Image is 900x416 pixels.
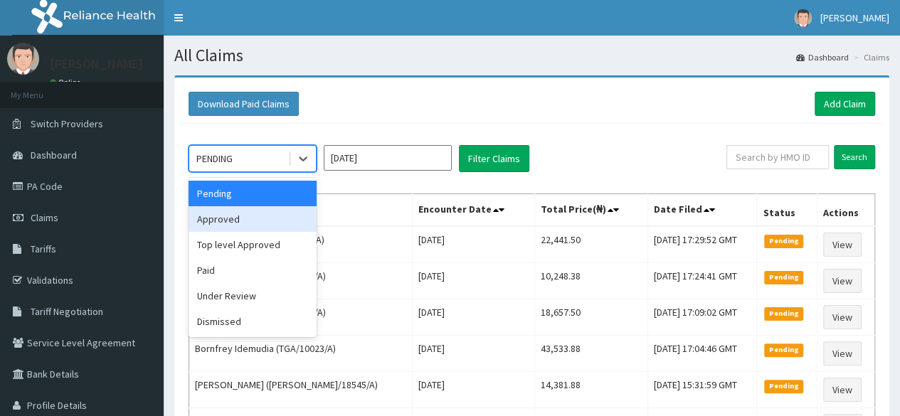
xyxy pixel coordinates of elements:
[7,43,39,75] img: User Image
[534,226,647,263] td: 22,441.50
[31,242,56,255] span: Tariffs
[412,194,534,227] th: Encounter Date
[850,51,889,63] li: Claims
[647,194,756,227] th: Date Filed
[459,145,529,172] button: Filter Claims
[189,309,317,334] div: Dismissed
[174,46,889,65] h1: All Claims
[412,226,534,263] td: [DATE]
[820,11,889,24] span: [PERSON_NAME]
[189,206,317,232] div: Approved
[764,380,803,393] span: Pending
[757,194,817,227] th: Status
[189,283,317,309] div: Under Review
[764,271,803,284] span: Pending
[815,92,875,116] a: Add Claim
[534,299,647,336] td: 18,657.50
[196,151,233,166] div: PENDING
[823,341,862,366] a: View
[817,194,874,227] th: Actions
[834,145,875,169] input: Search
[324,145,452,171] input: Select Month and Year
[764,307,803,320] span: Pending
[189,181,317,206] div: Pending
[794,9,812,27] img: User Image
[647,372,756,408] td: [DATE] 15:31:59 GMT
[647,336,756,372] td: [DATE] 17:04:46 GMT
[50,78,84,87] a: Online
[31,211,58,224] span: Claims
[647,263,756,299] td: [DATE] 17:24:41 GMT
[412,299,534,336] td: [DATE]
[31,149,77,161] span: Dashboard
[189,257,317,283] div: Paid
[764,235,803,247] span: Pending
[412,263,534,299] td: [DATE]
[823,269,862,293] a: View
[534,263,647,299] td: 10,248.38
[796,51,849,63] a: Dashboard
[823,305,862,329] a: View
[764,343,803,356] span: Pending
[534,372,647,408] td: 14,381.88
[412,336,534,372] td: [DATE]
[823,378,862,402] a: View
[189,336,413,372] td: Bornfrey Idemudia (TGA/10023/A)
[31,305,103,318] span: Tariff Negotiation
[726,145,829,169] input: Search by HMO ID
[31,117,103,130] span: Switch Providers
[647,226,756,263] td: [DATE] 17:29:52 GMT
[534,194,647,227] th: Total Price(₦)
[50,58,143,70] p: [PERSON_NAME]
[189,372,413,408] td: [PERSON_NAME] ([PERSON_NAME]/18545/A)
[534,336,647,372] td: 43,533.88
[189,92,299,116] button: Download Paid Claims
[412,372,534,408] td: [DATE]
[823,233,862,257] a: View
[647,299,756,336] td: [DATE] 17:09:02 GMT
[189,232,317,257] div: Top level Approved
